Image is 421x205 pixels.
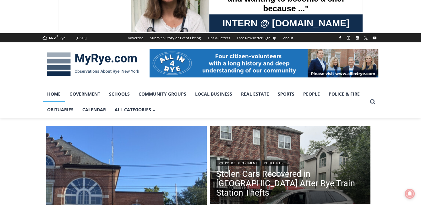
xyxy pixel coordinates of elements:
[353,34,361,42] a: Linkedin
[262,160,287,166] a: Police & Fire
[65,86,105,102] a: Government
[299,86,324,102] a: People
[159,0,297,61] div: "The first chef I interviewed talked about coming to [GEOGRAPHIC_DATA] from [GEOGRAPHIC_DATA] in ...
[216,159,364,166] div: |
[0,63,63,78] a: Open Tues. - Sun. [PHONE_NUMBER]
[336,34,344,42] a: Facebook
[76,35,87,41] div: [DATE]
[191,86,237,102] a: Local Business
[43,86,65,102] a: Home
[110,102,160,118] button: Child menu of All Categories
[49,35,56,40] span: 66.2
[43,86,367,118] nav: Primary Navigation
[105,86,134,102] a: Schools
[59,35,65,41] div: Rye
[147,33,204,42] a: Submit a Story or Event Listing
[78,102,110,118] a: Calendar
[280,33,297,42] a: About
[43,48,143,81] img: MyRye.com
[362,34,369,42] a: X
[151,61,304,78] a: Intern @ [DOMAIN_NAME]
[345,34,352,42] a: Instagram
[216,169,364,197] a: Stolen Cars Recovered in [GEOGRAPHIC_DATA] After Rye Train Station Thefts
[124,33,297,42] nav: Secondary Navigation
[324,86,364,102] a: Police & Fire
[237,86,273,102] a: Real Estate
[371,34,378,42] a: YouTube
[57,34,58,38] span: F
[150,49,378,77] img: All in for Rye
[2,65,62,88] span: Open Tues. - Sun. [PHONE_NUMBER]
[134,86,191,102] a: Community Groups
[233,33,280,42] a: Free Newsletter Sign Up
[367,96,378,108] button: View Search Form
[216,160,260,166] a: Rye Police Department
[204,33,233,42] a: Tips & Letters
[65,39,92,75] div: "the precise, almost orchestrated movements of cutting and assembling sushi and [PERSON_NAME] mak...
[124,33,147,42] a: Advertise
[164,62,291,76] span: Intern @ [DOMAIN_NAME]
[273,86,299,102] a: Sports
[43,102,78,118] a: Obituaries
